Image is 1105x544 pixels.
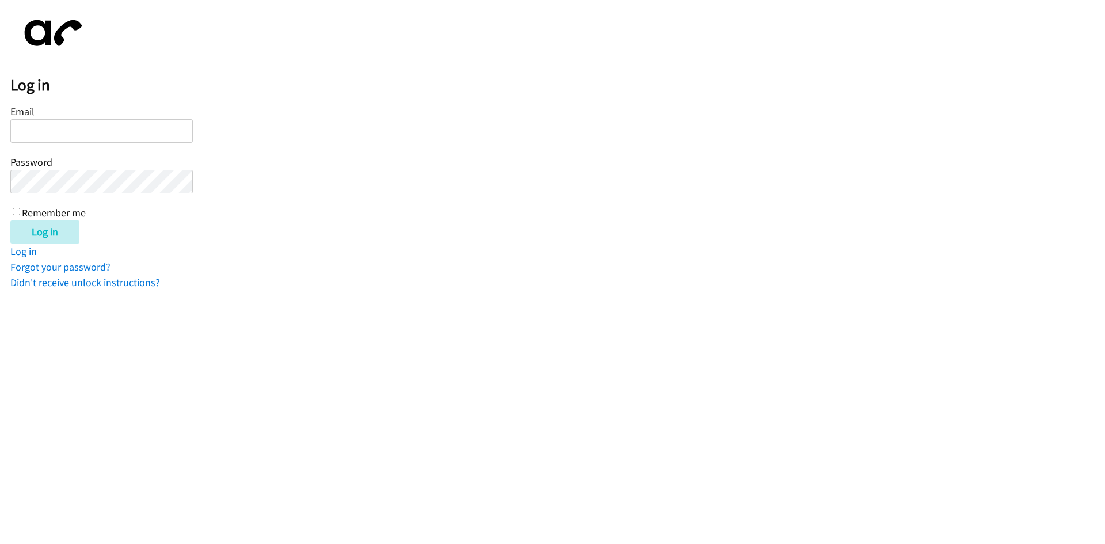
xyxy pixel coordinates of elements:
[22,206,86,219] label: Remember me
[10,155,52,169] label: Password
[10,105,35,118] label: Email
[10,10,91,56] img: aphone-8a226864a2ddd6a5e75d1ebefc011f4aa8f32683c2d82f3fb0802fe031f96514.svg
[10,220,79,244] input: Log in
[10,245,37,258] a: Log in
[10,276,160,289] a: Didn't receive unlock instructions?
[10,75,1105,95] h2: Log in
[10,260,110,273] a: Forgot your password?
